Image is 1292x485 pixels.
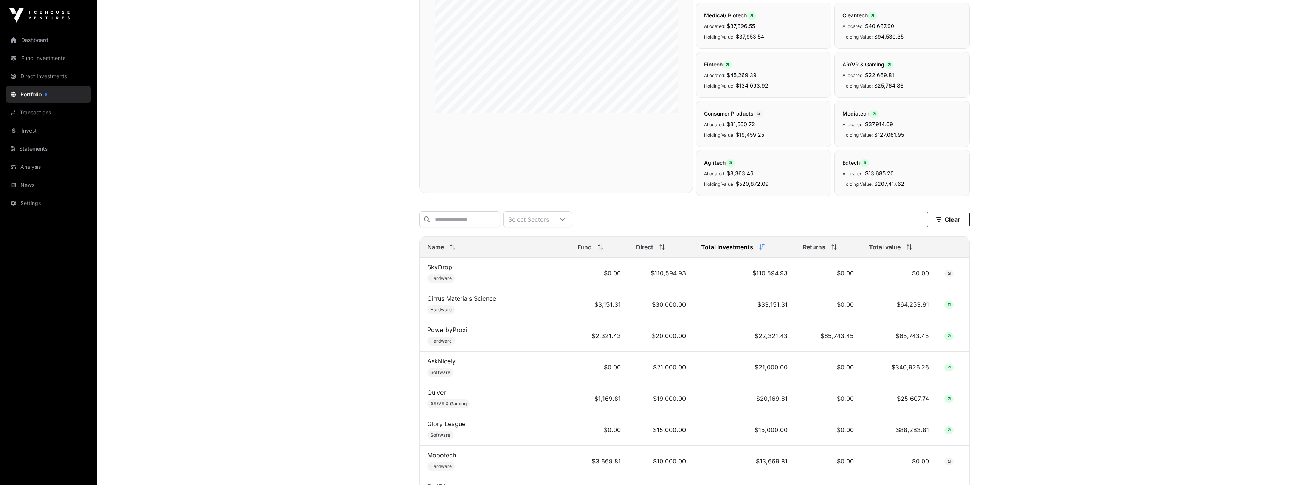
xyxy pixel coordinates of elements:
span: Allocated: [704,122,725,127]
span: Holding Value: [842,132,873,138]
a: Analysis [6,159,91,175]
a: Dashboard [6,32,91,48]
a: PowerbyProxi [427,326,467,334]
span: $19,459.25 [736,131,764,138]
span: Holding Value: [704,83,734,89]
td: $3,669.81 [570,446,628,477]
span: $25,764.86 [874,82,904,89]
span: Fund [577,242,592,252]
span: Holding Value: [842,34,873,40]
td: $13,669.81 [693,446,795,477]
button: Clear [927,212,970,227]
a: Glory League [427,420,465,428]
span: $8,363.46 [727,170,754,176]
td: $19,000.00 [628,383,693,414]
td: $15,000.00 [693,414,795,446]
a: Quiver [427,389,446,396]
td: $22,321.43 [693,320,795,352]
span: $37,953.54 [736,33,764,40]
a: Statements [6,141,91,157]
td: $15,000.00 [628,414,693,446]
div: Select Sectors [504,212,554,227]
span: Holding Value: [704,34,734,40]
span: Holding Value: [704,181,734,187]
span: Allocated: [842,73,864,78]
span: Holding Value: [842,83,873,89]
a: Mobotech [427,451,456,459]
span: $207,417.62 [874,181,904,187]
td: $10,000.00 [628,446,693,477]
span: $37,396.55 [727,23,755,29]
td: $110,594.93 [693,258,795,289]
span: $13,685.20 [865,170,894,176]
td: $0.00 [570,414,628,446]
td: $25,607.74 [861,383,937,414]
td: $33,151.31 [693,289,795,320]
span: $22,669.81 [865,72,894,78]
a: Cirrus Materials Science [427,295,496,302]
iframe: Chat Widget [1254,449,1292,485]
td: $65,743.45 [861,320,937,352]
td: $0.00 [570,258,628,289]
span: Hardware [430,463,452,470]
td: $20,169.81 [693,383,795,414]
span: Allocated: [842,122,864,127]
span: AR/VR & Gaming [842,61,894,68]
td: $3,151.31 [570,289,628,320]
a: AskNicely [427,357,456,365]
span: Allocated: [704,171,725,176]
a: Direct Investments [6,68,91,85]
td: $340,926.26 [861,352,937,383]
a: Portfolio [6,86,91,103]
span: $31,500.72 [727,121,755,127]
a: Transactions [6,104,91,121]
span: $127,061.95 [874,131,904,138]
td: $65,743.45 [795,320,861,352]
td: $20,000.00 [628,320,693,352]
span: Returns [803,242,825,252]
span: Mediatech [842,110,879,117]
td: $21,000.00 [628,352,693,383]
td: $110,594.93 [628,258,693,289]
span: $37,914.09 [865,121,893,127]
span: Total value [869,242,901,252]
span: Allocated: [704,23,725,29]
span: $520,872.09 [736,181,769,187]
td: $88,283.81 [861,414,937,446]
span: Allocated: [842,23,864,29]
td: $21,000.00 [693,352,795,383]
span: Name [427,242,444,252]
span: Hardware [430,307,452,313]
span: $134,093.92 [736,82,768,89]
span: Software [430,432,450,438]
span: Edtech [842,159,869,166]
span: $45,269.39 [727,72,757,78]
a: News [6,177,91,193]
span: Total Investments [701,242,753,252]
a: Settings [6,195,91,212]
span: Hardware [430,275,452,281]
td: $0.00 [795,352,861,383]
td: $0.00 [795,446,861,477]
span: Medical/ Biotech [704,12,756,19]
td: $2,321.43 [570,320,628,352]
span: Hardware [430,338,452,344]
td: $0.00 [795,289,861,320]
span: Holding Value: [704,132,734,138]
td: $64,253.91 [861,289,937,320]
img: Icehouse Ventures Logo [9,8,70,23]
span: $40,687.90 [865,23,894,29]
span: Allocated: [842,171,864,176]
td: $1,169.81 [570,383,628,414]
td: $0.00 [570,352,628,383]
span: Fintech [704,61,732,68]
td: $0.00 [795,383,861,414]
td: $0.00 [861,446,937,477]
span: Cleantech [842,12,877,19]
span: Agritech [704,159,735,166]
a: Invest [6,122,91,139]
a: SkyDrop [427,263,452,271]
span: $94,530.35 [874,33,904,40]
span: Direct [636,242,653,252]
